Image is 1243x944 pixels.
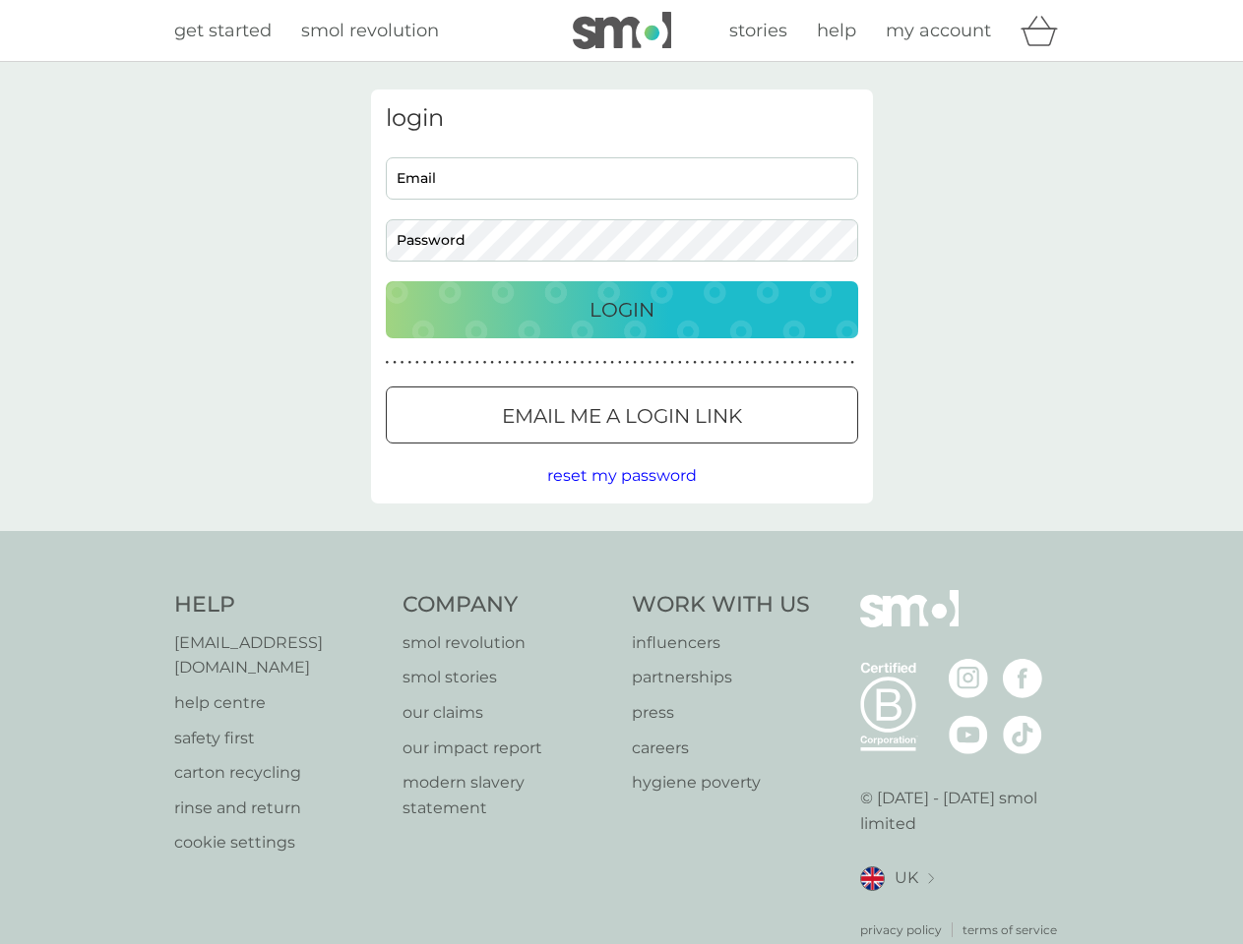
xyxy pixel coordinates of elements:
[1003,659,1042,698] img: visit the smol Facebook page
[730,358,734,368] p: ●
[423,358,427,368] p: ●
[490,358,494,368] p: ●
[729,17,787,45] a: stories
[836,358,839,368] p: ●
[446,358,450,368] p: ●
[174,830,384,855] a: cookie settings
[632,630,810,656] a: influencers
[502,400,742,432] p: Email me a login link
[790,358,794,368] p: ●
[693,358,697,368] p: ●
[386,104,858,133] h3: login
[723,358,727,368] p: ●
[949,715,988,754] img: visit the smol Youtube page
[174,630,384,680] a: [EMAIL_ADDRESS][DOMAIN_NAME]
[821,358,825,368] p: ●
[403,770,612,820] p: modern slavery statement
[461,358,465,368] p: ●
[506,358,510,368] p: ●
[610,358,614,368] p: ●
[860,866,885,891] img: UK flag
[595,358,599,368] p: ●
[813,358,817,368] p: ●
[547,463,697,489] button: reset my password
[761,358,765,368] p: ●
[581,358,585,368] p: ●
[886,17,991,45] a: my account
[670,358,674,368] p: ●
[678,358,682,368] p: ●
[403,700,612,726] a: our claims
[928,873,934,884] img: select a new location
[386,358,390,368] p: ●
[806,358,810,368] p: ●
[626,358,630,368] p: ●
[174,17,272,45] a: get started
[467,358,471,368] p: ●
[648,358,652,368] p: ●
[498,358,502,368] p: ●
[588,358,591,368] p: ●
[632,770,810,796] a: hygiene poverty
[655,358,659,368] p: ●
[618,358,622,368] p: ●
[641,358,645,368] p: ●
[174,690,384,716] a: help centre
[746,358,750,368] p: ●
[632,665,810,690] a: partnerships
[415,358,419,368] p: ●
[483,358,487,368] p: ●
[860,590,959,657] img: smol
[528,358,531,368] p: ●
[603,358,607,368] p: ●
[301,17,439,45] a: smol revolution
[850,358,854,368] p: ●
[558,358,562,368] p: ●
[768,358,772,368] p: ●
[729,20,787,41] span: stories
[798,358,802,368] p: ●
[403,736,612,761] a: our impact report
[783,358,787,368] p: ●
[860,786,1070,836] p: © [DATE] - [DATE] smol limited
[963,920,1057,939] a: terms of service
[403,590,612,620] h4: Company
[949,659,988,698] img: visit the smol Instagram page
[521,358,525,368] p: ●
[828,358,832,368] p: ●
[407,358,411,368] p: ●
[776,358,779,368] p: ●
[174,760,384,786] a: carton recycling
[1003,715,1042,754] img: visit the smol Tiktok page
[403,665,612,690] p: smol stories
[860,920,942,939] a: privacy policy
[174,20,272,41] span: get started
[453,358,457,368] p: ●
[573,358,577,368] p: ●
[438,358,442,368] p: ●
[403,630,612,656] a: smol revolution
[566,358,570,368] p: ●
[550,358,554,368] p: ●
[753,358,757,368] p: ●
[738,358,742,368] p: ●
[174,726,384,751] a: safety first
[632,700,810,726] a: press
[393,358,397,368] p: ●
[708,358,712,368] p: ●
[174,796,384,821] a: rinse and return
[817,17,856,45] a: help
[895,865,918,891] span: UK
[547,466,697,485] span: reset my password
